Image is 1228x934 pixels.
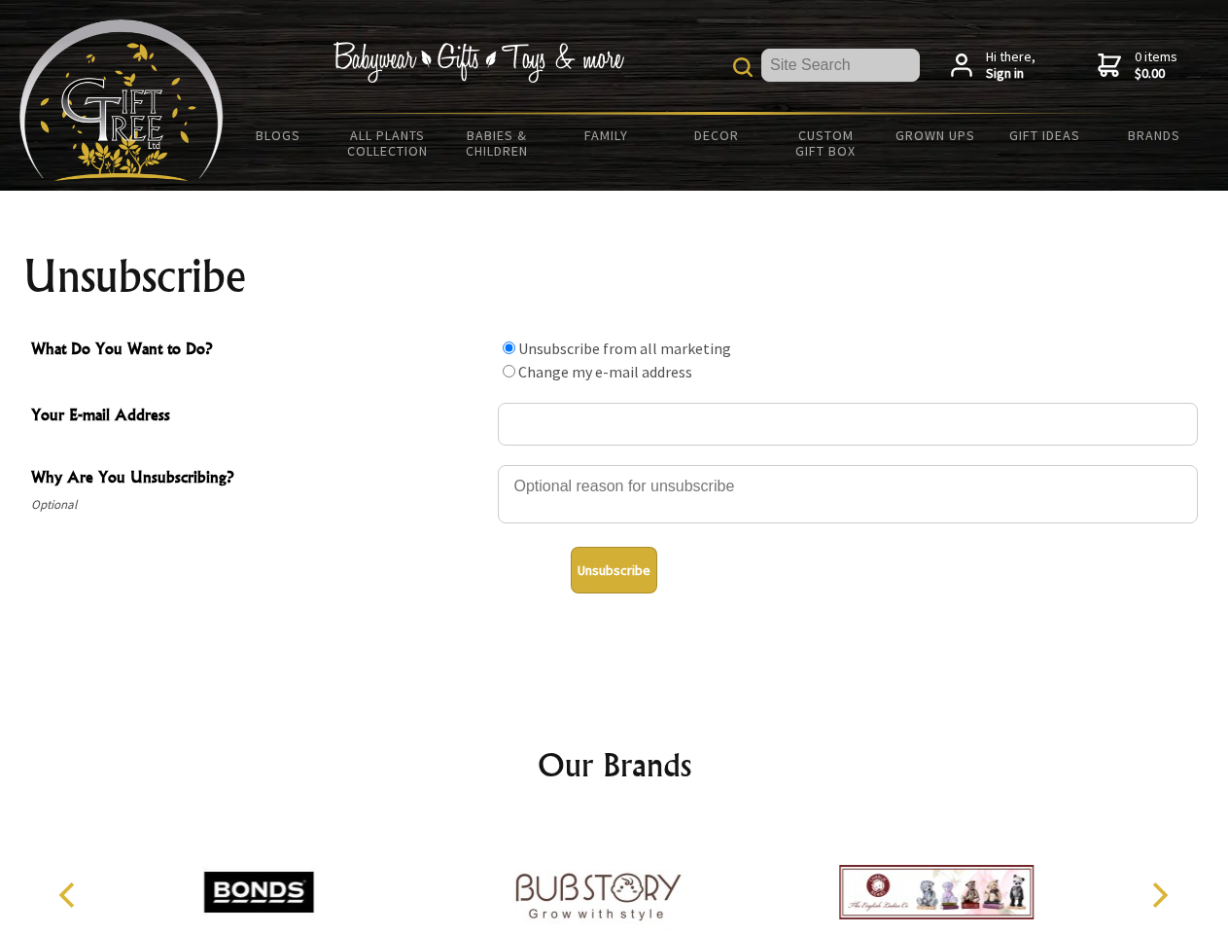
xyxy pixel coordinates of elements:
span: What Do You Want to Do? [31,337,488,365]
label: Change my e-mail address [518,362,692,381]
a: 0 items$0.00 [1098,49,1177,83]
strong: Sign in [986,65,1035,83]
strong: $0.00 [1135,65,1177,83]
textarea: Why Are You Unsubscribing? [498,465,1198,523]
h1: Unsubscribe [23,253,1206,300]
a: Gift Ideas [990,115,1100,156]
input: What Do You Want to Do? [503,365,515,377]
a: BLOGS [224,115,333,156]
input: What Do You Want to Do? [503,341,515,354]
button: Previous [49,874,91,916]
input: Site Search [761,49,920,82]
a: Custom Gift Box [771,115,881,171]
label: Unsubscribe from all marketing [518,339,731,358]
a: All Plants Collection [333,115,443,171]
span: 0 items [1135,48,1177,83]
img: Babywear - Gifts - Toys & more [333,42,624,83]
button: Unsubscribe [571,547,657,593]
span: Optional [31,493,488,517]
img: Babyware - Gifts - Toys and more... [19,19,224,181]
a: Decor [661,115,771,156]
a: Babies & Children [442,115,552,171]
img: product search [733,57,753,77]
input: Your E-mail Address [498,403,1198,446]
button: Next [1138,874,1180,916]
span: Your E-mail Address [31,403,488,431]
h2: Our Brands [39,741,1190,788]
span: Hi there, [986,49,1035,83]
a: Family [552,115,662,156]
a: Grown Ups [880,115,990,156]
a: Hi there,Sign in [951,49,1035,83]
span: Why Are You Unsubscribing? [31,465,488,493]
a: Brands [1100,115,1210,156]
